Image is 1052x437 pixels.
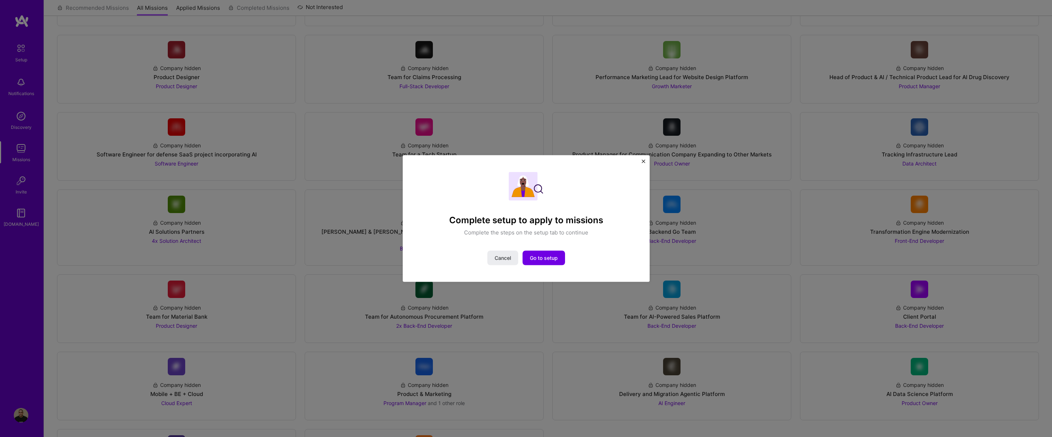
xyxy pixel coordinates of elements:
[530,254,558,261] span: Go to setup
[642,160,645,167] button: Close
[487,250,518,265] button: Cancel
[495,254,511,261] span: Cancel
[523,250,565,265] button: Go to setup
[464,228,588,236] p: Complete the steps on the setup tab to continue
[449,215,603,226] h4: Complete setup to apply to missions
[509,172,543,201] img: Complete setup illustration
